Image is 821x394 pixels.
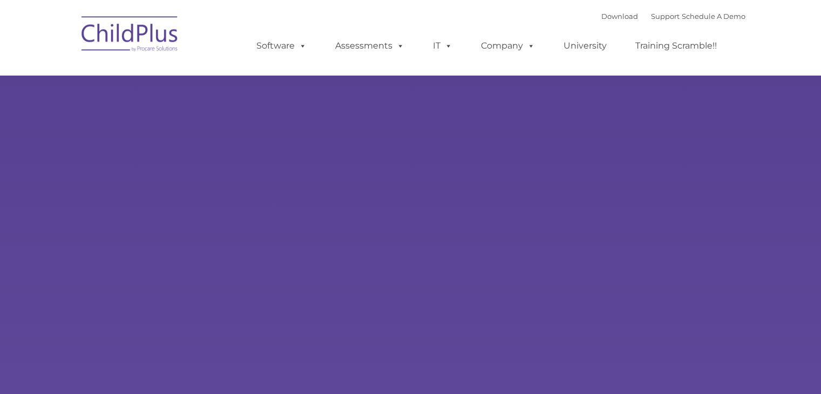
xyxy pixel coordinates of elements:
a: University [553,35,618,57]
a: Assessments [324,35,415,57]
img: ChildPlus by Procare Solutions [76,9,184,63]
a: Support [651,12,680,21]
a: Training Scramble!! [625,35,728,57]
a: Download [601,12,638,21]
a: IT [422,35,463,57]
a: Company [470,35,546,57]
font: | [601,12,745,21]
a: Software [246,35,317,57]
a: Schedule A Demo [682,12,745,21]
